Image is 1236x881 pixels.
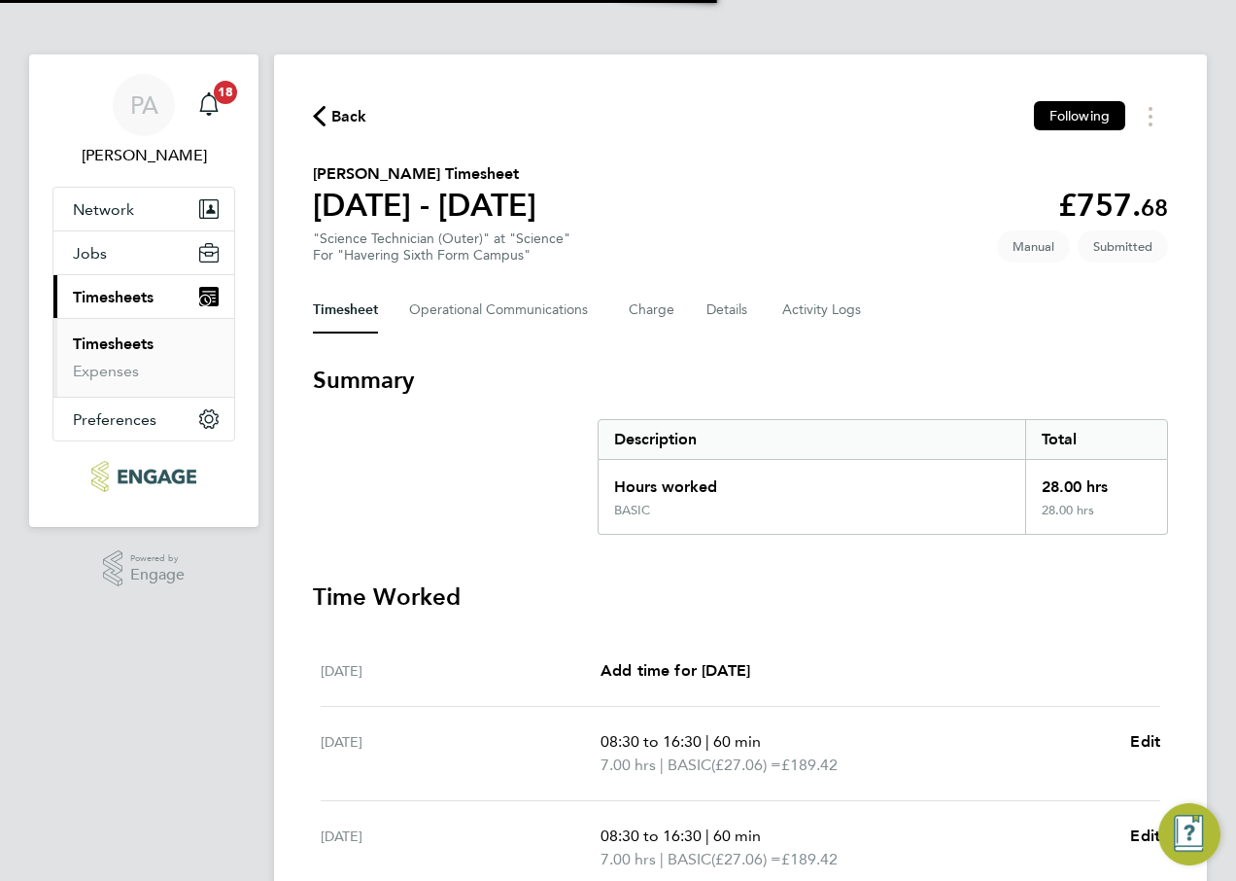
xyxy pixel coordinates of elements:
button: Charge [629,287,675,334]
div: "Science Technician (Outer)" at "Science" [313,230,570,264]
button: Network [53,188,234,230]
button: Back [313,104,367,128]
button: Timesheets Menu [1133,101,1168,131]
div: 28.00 hrs [1025,503,1167,534]
div: Timesheets [53,318,234,397]
span: £189.42 [781,756,838,774]
span: (£27.06) = [711,756,781,774]
span: 60 min [713,732,761,751]
a: Powered byEngage [103,550,186,587]
h2: [PERSON_NAME] Timesheet [313,162,536,186]
span: Parvez Akhtar [52,144,235,167]
span: 7.00 hrs [601,756,656,774]
span: Following [1049,107,1110,124]
span: 08:30 to 16:30 [601,827,702,845]
span: This timesheet is Submitted. [1078,230,1168,263]
span: Add time for [DATE] [601,661,750,680]
a: PA[PERSON_NAME] [52,74,235,167]
div: BASIC [614,503,650,518]
div: Total [1025,420,1167,459]
button: Activity Logs [782,287,864,334]
span: | [660,756,664,774]
h3: Time Worked [313,581,1168,613]
h3: Summary [313,365,1168,396]
span: Edit [1130,732,1160,751]
button: Following [1034,101,1125,130]
a: Edit [1130,825,1160,848]
img: ncclondon-logo-retina.png [91,461,195,492]
span: | [705,732,709,751]
div: [DATE] [321,730,601,777]
button: Engage Resource Center [1158,803,1220,865]
div: Hours worked [599,460,1025,503]
span: Powered by [130,550,185,567]
button: Timesheets [53,275,234,318]
span: Back [331,105,367,128]
span: Network [73,200,134,219]
span: Timesheets [73,288,154,306]
span: 68 [1141,194,1168,222]
button: Operational Communications [409,287,598,334]
span: | [660,850,664,868]
span: (£27.06) = [711,850,781,868]
span: 60 min [713,827,761,845]
a: Timesheets [73,335,154,353]
div: For "Havering Sixth Form Campus" [313,247,570,264]
div: Description [599,420,1025,459]
a: Go to home page [52,461,235,492]
a: 18 [189,74,228,136]
span: This timesheet was manually created. [997,230,1070,263]
span: Engage [130,567,185,583]
span: Preferences [73,410,156,429]
a: Expenses [73,362,139,380]
span: 7.00 hrs [601,850,656,868]
span: BASIC [668,754,711,777]
nav: Main navigation [29,54,258,527]
div: 28.00 hrs [1025,460,1167,503]
a: Edit [1130,730,1160,754]
span: 18 [214,81,237,104]
span: BASIC [668,848,711,871]
div: [DATE] [321,659,601,683]
span: 08:30 to 16:30 [601,732,702,751]
span: Jobs [73,244,107,263]
span: | [705,827,709,845]
h1: [DATE] - [DATE] [313,186,536,225]
button: Timesheet [313,287,378,334]
a: Add time for [DATE] [601,659,750,683]
span: £189.42 [781,850,838,868]
div: [DATE] [321,825,601,871]
div: Summary [598,419,1168,535]
button: Preferences [53,398,234,440]
button: Details [706,287,751,334]
button: Jobs [53,231,234,274]
app-decimal: £757. [1058,187,1168,224]
span: PA [130,92,158,118]
span: Edit [1130,827,1160,845]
